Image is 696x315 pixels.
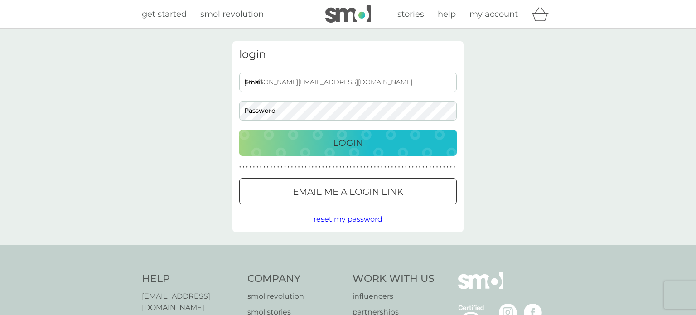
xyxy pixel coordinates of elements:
[247,272,344,286] h4: Company
[353,165,355,170] p: ●
[391,165,393,170] p: ●
[243,165,245,170] p: ●
[271,165,272,170] p: ●
[142,272,238,286] h4: Help
[339,165,341,170] p: ●
[426,165,428,170] p: ●
[381,165,383,170] p: ●
[409,165,411,170] p: ●
[367,165,369,170] p: ●
[291,165,293,170] p: ●
[447,165,449,170] p: ●
[395,165,396,170] p: ●
[142,8,187,21] a: get started
[436,165,438,170] p: ●
[419,165,421,170] p: ●
[247,291,344,302] a: smol revolution
[371,165,372,170] p: ●
[440,165,441,170] p: ●
[315,165,317,170] p: ●
[343,165,345,170] p: ●
[301,165,303,170] p: ●
[458,272,503,303] img: smol
[274,165,275,170] p: ●
[298,165,300,170] p: ●
[360,165,362,170] p: ●
[412,165,414,170] p: ●
[295,165,296,170] p: ●
[284,165,286,170] p: ●
[288,165,290,170] p: ●
[388,165,390,170] p: ●
[319,165,320,170] p: ●
[438,9,456,19] span: help
[200,9,264,19] span: smol revolution
[246,165,248,170] p: ●
[346,165,348,170] p: ●
[416,165,417,170] p: ●
[469,9,518,19] span: my account
[357,165,358,170] p: ●
[433,165,435,170] p: ●
[277,165,279,170] p: ●
[377,165,379,170] p: ●
[384,165,386,170] p: ●
[314,215,382,223] span: reset my password
[469,8,518,21] a: my account
[239,178,457,204] button: Email me a login link
[325,5,371,23] img: smol
[405,165,407,170] p: ●
[250,165,251,170] p: ●
[398,165,400,170] p: ●
[336,165,338,170] p: ●
[256,165,258,170] p: ●
[263,165,265,170] p: ●
[450,165,452,170] p: ●
[353,291,435,302] a: influencers
[401,165,403,170] p: ●
[314,213,382,225] button: reset my password
[322,165,324,170] p: ●
[200,8,264,21] a: smol revolution
[267,165,269,170] p: ●
[239,48,457,61] h3: login
[239,165,241,170] p: ●
[422,165,424,170] p: ●
[326,165,328,170] p: ●
[364,165,366,170] p: ●
[142,9,187,19] span: get started
[443,165,445,170] p: ●
[253,165,255,170] p: ●
[309,165,310,170] p: ●
[260,165,262,170] p: ●
[305,165,307,170] p: ●
[142,291,238,314] a: [EMAIL_ADDRESS][DOMAIN_NAME]
[333,136,363,150] p: Login
[329,165,331,170] p: ●
[333,165,334,170] p: ●
[239,130,457,156] button: Login
[438,8,456,21] a: help
[397,9,424,19] span: stories
[312,165,314,170] p: ●
[353,272,435,286] h4: Work With Us
[293,184,403,199] p: Email me a login link
[281,165,283,170] p: ●
[454,165,455,170] p: ●
[429,165,431,170] p: ●
[350,165,352,170] p: ●
[532,5,554,23] div: basket
[374,165,376,170] p: ●
[397,8,424,21] a: stories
